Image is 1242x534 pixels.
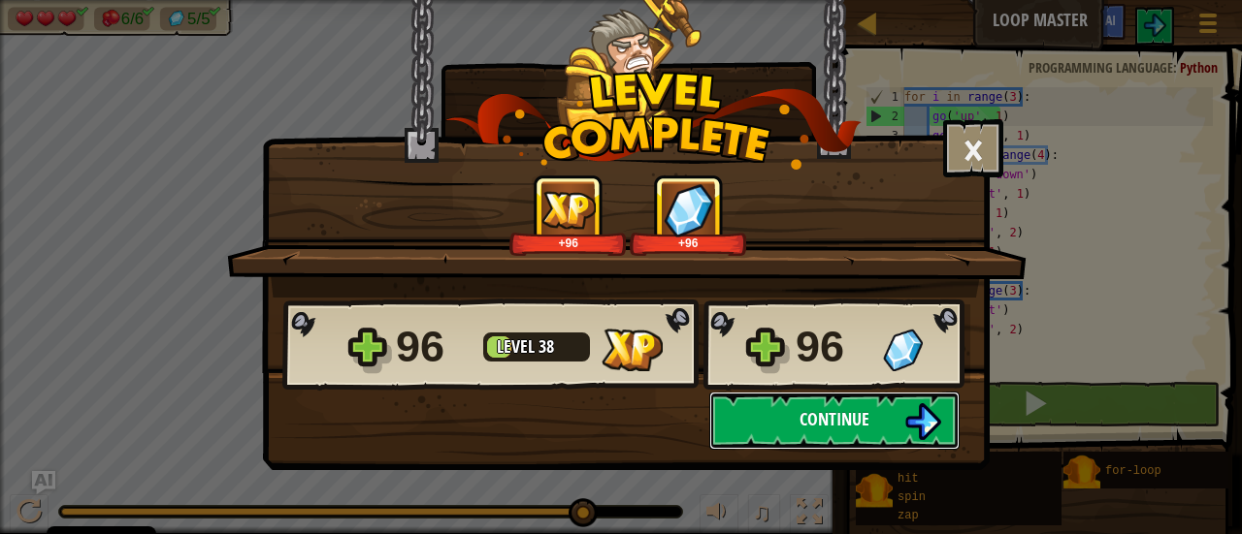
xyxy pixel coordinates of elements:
img: XP Gained [602,329,663,371]
button: × [943,119,1003,177]
div: +96 [513,236,623,250]
img: Continue [904,403,941,440]
div: 96 [796,316,871,378]
span: 38 [539,334,554,359]
span: Hi. Need any help? [12,14,140,29]
img: level_complete.png [445,72,862,170]
img: XP Gained [541,191,596,229]
span: Level [497,334,539,359]
span: Continue [800,407,869,431]
button: Continue [709,392,960,450]
img: Gems Gained [883,329,923,371]
img: Gems Gained [664,183,714,236]
div: 96 [396,316,472,378]
div: +96 [634,236,743,250]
